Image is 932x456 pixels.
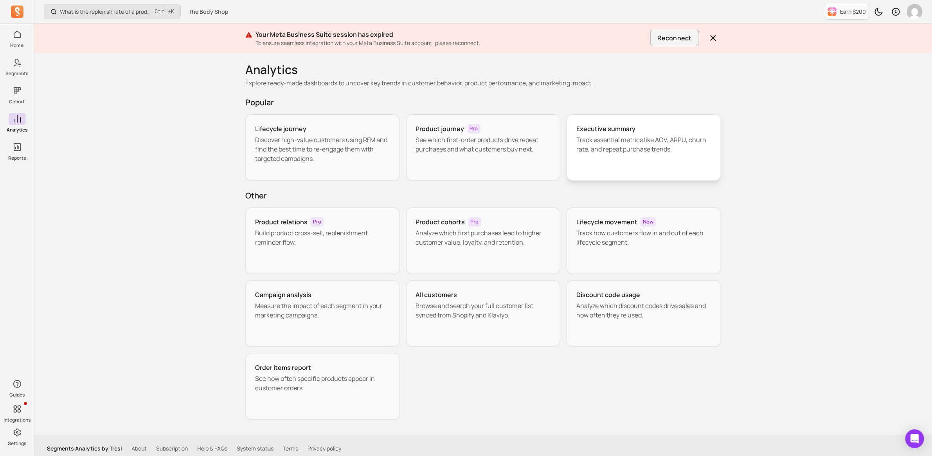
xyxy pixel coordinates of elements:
[245,207,400,274] a: Product relationsProBuild product cross-sell, replenishment reminder flow.
[576,217,637,227] h3: Lifecycle movement
[255,363,311,372] h3: Order items report
[255,228,390,247] p: Build product cross-sell, replenishment reminder flow.
[60,8,151,16] p: What is the replenish rate of a product?
[255,124,306,133] h3: Lifecycle journey
[9,376,26,400] button: Guides
[189,8,229,16] span: The Body Shop
[255,30,647,39] p: Your Meta Business Suite session has expired
[131,445,147,452] a: About
[308,445,341,452] a: Privacy policy
[171,9,174,15] kbd: K
[641,217,656,227] span: New
[9,99,25,105] p: Cohort
[840,8,866,16] p: Earn $200
[406,114,561,181] a: Product journeyProSee which first-order products drive repeat purchases and what customers buy next.
[824,4,869,20] button: Earn $200
[255,217,308,227] h3: Product relations
[905,429,924,448] div: Open Intercom Messenger
[416,228,551,247] p: Analyze which first purchases lead to higher customer value, loyalty, and retention.
[245,190,721,201] h2: Other
[576,135,711,154] p: Track essential metrics like AOV, ARPU, churn rate, and repeat purchase trends.
[245,114,400,181] a: Lifecycle journeyDiscover high-value customers using RFM and find the best time to re-engage them...
[255,135,390,163] p: Discover high-value customers using RFM and find the best time to re-engage them with targeted ca...
[156,445,188,452] a: Subscription
[416,217,465,227] h3: Product cohorts
[576,124,635,133] h3: Executive summary
[416,124,464,133] h3: Product journey
[416,301,551,320] p: Browse and search your full customer list synced from Shopify and Klaviyo.
[9,392,25,398] p: Guides
[255,39,647,47] p: To ensure seamless integration with your Meta Business Suite account, please reconnect.
[576,301,711,320] p: Analyze which discount codes drive sales and how often they're used.
[197,445,227,452] a: Help & FAQs
[255,301,390,320] p: Measure the impact of each segment in your marketing campaigns.
[576,228,711,247] p: Track how customers flow in and out of each lifecycle segment.
[245,78,721,88] p: Explore ready-made dashboards to uncover key trends in customer behavior, product performance, an...
[567,280,721,347] a: Discount code usageAnalyze which discount codes drive sales and how often they're used.
[576,290,640,299] h3: Discount code usage
[245,63,721,77] h1: Analytics
[245,353,400,420] a: Order items reportSee how often specific products appear in customer orders.
[4,417,31,423] p: Integrations
[44,4,181,19] button: What is the replenish rate of a product?Ctrl+K
[184,5,233,19] button: The Body Shop
[8,155,26,161] p: Reports
[8,440,26,447] p: Settings
[11,42,24,49] p: Home
[567,114,721,181] a: Executive summaryTrack essential metrics like AOV, ARPU, churn rate, and repeat purchase trends.
[416,135,551,154] p: See which first-order products drive repeat purchases and what customers buy next.
[6,70,29,77] p: Segments
[283,445,298,452] a: Terms
[567,207,721,274] a: Lifecycle movementNewTrack how customers flow in and out of each lifecycle segment.
[155,7,174,16] span: +
[871,4,887,20] button: Toggle dark mode
[255,374,390,393] p: See how often specific products appear in customer orders.
[468,124,480,133] span: Pro
[155,8,168,16] kbd: Ctrl
[468,217,481,227] span: Pro
[237,445,273,452] a: System status
[650,30,699,46] button: Reconnect
[406,280,561,347] a: All customersBrowse and search your full customer list synced from Shopify and Klaviyo.
[245,97,721,108] h2: Popular
[255,290,311,299] h3: Campaign analysis
[47,445,122,452] p: Segments Analytics by Tresl
[7,127,27,133] p: Analytics
[406,207,561,274] a: Product cohortsProAnalyze which first purchases lead to higher customer value, loyalty, and reten...
[907,4,923,20] img: avatar
[311,217,324,227] span: Pro
[245,280,400,347] a: Campaign analysisMeasure the impact of each segment in your marketing campaigns.
[416,290,457,299] h3: All customers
